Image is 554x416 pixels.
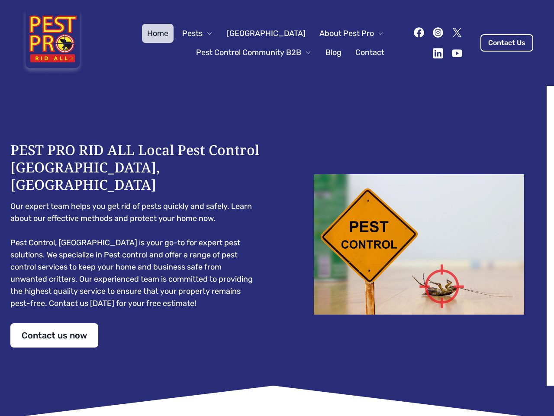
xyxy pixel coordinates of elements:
img: Pest Pro Rid All [21,10,84,75]
img: Dead cockroach on floor with caution sign pest control [294,174,544,315]
button: Pest Control Community B2B [191,43,317,62]
span: About Pest Pro [319,27,374,39]
a: Contact Us [480,34,533,52]
a: [GEOGRAPHIC_DATA] [222,24,311,43]
h1: PEST PRO RID ALL Local Pest Control [GEOGRAPHIC_DATA], [GEOGRAPHIC_DATA] [10,141,260,193]
a: Home [142,24,174,43]
a: Contact [350,43,390,62]
pre: Our expert team helps you get rid of pests quickly and safely. Learn about our effective methods ... [10,200,260,309]
button: About Pest Pro [314,24,390,43]
a: Contact us now [10,323,98,348]
span: Pests [182,27,203,39]
a: Blog [320,43,347,62]
button: Pests [177,24,218,43]
span: Pest Control Community B2B [196,46,301,58]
